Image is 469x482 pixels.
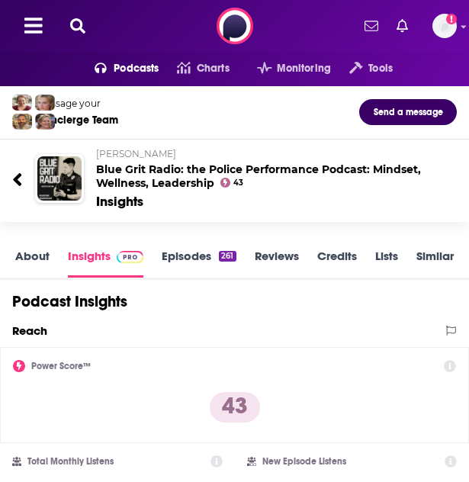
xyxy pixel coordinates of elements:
[358,13,384,39] a: Show notifications dropdown
[159,56,229,81] a: Charts
[31,361,91,371] h2: Power Score™
[390,13,414,39] a: Show notifications dropdown
[114,58,159,79] span: Podcasts
[27,456,114,467] h2: Total Monthly Listens
[233,180,243,186] span: 43
[317,249,357,278] a: Credits
[96,148,176,159] span: [PERSON_NAME]
[15,249,50,278] a: About
[359,99,457,125] button: Send a message
[368,58,393,79] span: Tools
[432,14,457,38] a: Logged in as ms225m
[68,249,143,278] a: InsightsPodchaser Pro
[117,251,143,263] img: Podchaser Pro
[12,292,127,311] h1: Podcast Insights
[262,456,346,467] h2: New Episode Listens
[37,98,118,109] div: Message your
[197,58,230,79] span: Charts
[35,95,55,111] img: Jules Profile
[96,148,434,190] h2: Blue Grit Radio: the Police Performance Podcast: Mindset, Wellness, Leadership
[35,114,55,130] img: Barbara Profile
[375,249,398,278] a: Lists
[12,95,32,111] img: Sydney Profile
[96,193,143,210] div: Insights
[416,249,454,278] a: Similar
[277,58,331,79] span: Monitoring
[219,251,236,262] div: 261
[12,114,32,130] img: Jon Profile
[37,156,82,201] img: Blue Grit Radio: the Police Performance Podcast: Mindset, Wellness, Leadership
[217,8,253,44] img: Podchaser - Follow, Share and Rate Podcasts
[162,249,236,278] a: Episodes261
[76,56,159,81] button: open menu
[432,14,457,38] img: User Profile
[255,249,299,278] a: Reviews
[446,14,457,24] svg: Add a profile image
[239,56,331,81] button: open menu
[12,323,47,338] h2: Reach
[331,56,393,81] button: open menu
[210,392,260,423] p: 43
[37,114,118,127] div: Concierge Team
